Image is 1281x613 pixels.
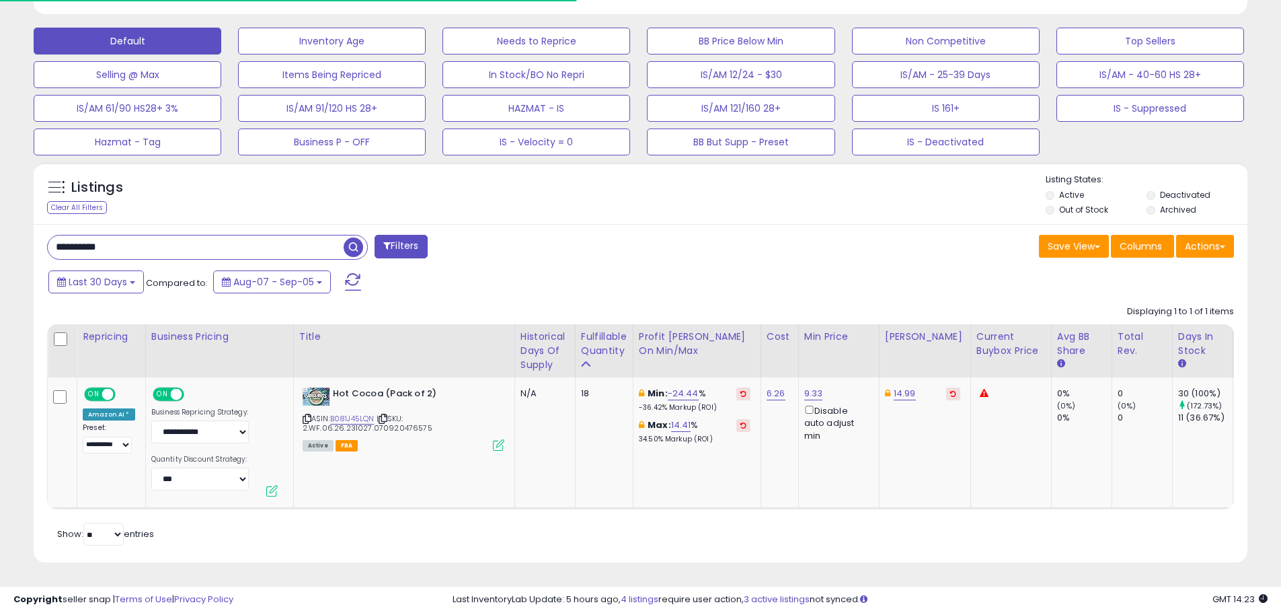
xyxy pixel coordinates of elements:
button: Default [34,28,221,55]
a: 14.41 [671,419,691,432]
button: Columns [1111,235,1174,258]
button: HAZMAT - IS [442,95,630,122]
p: -36.42% Markup (ROI) [639,403,750,412]
small: (0%) [1118,400,1136,411]
a: 6.26 [767,387,785,400]
div: Historical Days Of Supply [520,330,570,372]
span: Last 30 Days [69,275,127,289]
div: Clear All Filters [47,201,107,214]
div: seller snap | | [13,593,233,606]
div: 0 [1118,388,1172,400]
button: IS/AM 91/120 HS 28+ [238,95,426,122]
label: Quantity Discount Strategy: [151,455,249,464]
label: Out of Stock [1059,204,1108,215]
span: 2025-10-6 14:23 GMT [1212,593,1268,606]
div: Amazon AI * [83,408,135,421]
button: Top Sellers [1056,28,1244,55]
div: Avg BB Share [1057,330,1106,358]
div: % [639,419,750,444]
div: ASIN: [303,388,504,449]
div: % [639,388,750,412]
h5: Listings [71,178,123,197]
button: Non Competitive [852,28,1040,55]
span: Show: entries [57,528,154,540]
b: Min: [648,387,668,400]
div: Disable auto adjust min [804,403,869,442]
div: N/A [520,388,565,400]
div: Fulfillable Quantity [581,330,627,358]
span: Columns [1120,240,1162,253]
button: IS - Velocity = 0 [442,129,630,155]
button: Needs to Reprice [442,28,630,55]
small: (0%) [1057,400,1076,411]
a: B081J45LQN [330,413,375,425]
button: IS/AM - 40-60 HS 28+ [1056,61,1244,88]
button: IS/AM 12/24 - $30 [647,61,834,88]
a: 9.33 [804,387,823,400]
button: Actions [1176,235,1234,258]
button: Last 30 Days [48,271,144,293]
span: OFF [114,389,135,400]
div: Cost [767,330,793,344]
a: 14.99 [894,387,916,400]
div: Repricing [83,330,140,344]
button: Save View [1039,235,1109,258]
div: Title [299,330,509,344]
button: In Stock/BO No Repri [442,61,630,88]
label: Active [1059,189,1084,201]
b: Hot Cocoa (Pack of 2) [333,388,496,404]
div: Profit [PERSON_NAME] on Min/Max [639,330,755,358]
div: Last InventoryLab Update: 5 hours ago, require user action, not synced. [453,593,1268,606]
div: Current Buybox Price [976,330,1046,358]
span: All listings currently available for purchase on Amazon [303,440,334,452]
div: Business Pricing [151,330,288,344]
th: The percentage added to the cost of goods (COGS) that forms the calculator for Min & Max prices. [633,324,761,377]
button: IS - Deactivated [852,129,1040,155]
small: Days In Stock. [1178,358,1186,370]
div: Min Price [804,330,874,344]
img: 51MaiEG+2uL._SL40_.jpg [303,388,329,406]
button: IS/AM - 25-39 Days [852,61,1040,88]
span: Compared to: [146,277,208,289]
button: IS - Suppressed [1056,95,1244,122]
div: 11 (36.67%) [1178,412,1233,424]
button: BB Price Below Min [647,28,834,55]
button: Business P - OFF [238,129,426,155]
strong: Copyright [13,593,63,606]
button: Inventory Age [238,28,426,55]
a: 3 active listings [744,593,810,606]
b: Max: [648,419,671,431]
a: 4 listings [621,593,658,606]
button: Aug-07 - Sep-05 [213,271,331,293]
button: BB But Supp - Preset [647,129,834,155]
button: IS 161+ [852,95,1040,122]
a: Terms of Use [115,593,172,606]
div: 0% [1057,388,1112,400]
div: 0% [1057,412,1112,424]
button: IS/AM 61/90 HS28+ 3% [34,95,221,122]
a: Privacy Policy [174,593,233,606]
span: ON [154,389,171,400]
span: | SKU: 2.WF.06.26.231027.070920476575 [303,413,432,433]
label: Deactivated [1160,189,1210,201]
small: Avg BB Share. [1057,358,1065,370]
span: FBA [336,440,358,452]
p: Listing States: [1046,174,1247,186]
div: [PERSON_NAME] [885,330,965,344]
small: (172.73%) [1187,400,1222,411]
a: -24.44 [668,387,699,400]
label: Business Repricing Strategy: [151,408,249,417]
p: 34.50% Markup (ROI) [639,435,750,444]
div: 0 [1118,412,1172,424]
button: IS/AM 121/160 28+ [647,95,834,122]
span: Aug-07 - Sep-05 [233,275,314,289]
label: Archived [1160,204,1196,215]
span: ON [85,389,102,400]
button: Hazmat - Tag [34,129,221,155]
div: Displaying 1 to 1 of 1 items [1127,305,1234,318]
div: Preset: [83,423,135,454]
button: Items Being Repriced [238,61,426,88]
div: Total Rev. [1118,330,1167,358]
div: 30 (100%) [1178,388,1233,400]
div: Days In Stock [1178,330,1227,358]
